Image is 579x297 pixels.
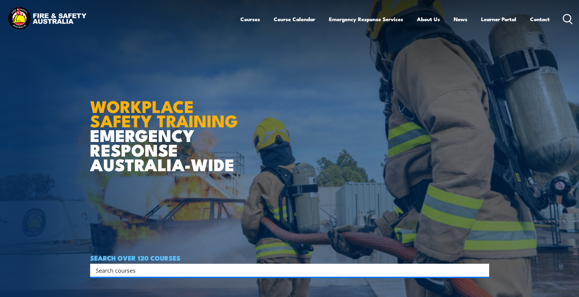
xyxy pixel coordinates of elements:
a: Emergency Response Services [329,11,403,27]
h1: EMERGENCY RESPONSE AUSTRALIA-WIDE [90,83,243,172]
h4: SEARCH OVER 120 COURSES [90,254,489,261]
a: Courses [240,11,260,27]
a: Contact [530,11,550,27]
input: Search input [96,266,475,275]
a: About Us [417,11,440,27]
strong: WORKPLACE SAFETY TRAINING [90,93,238,133]
button: Search magnifier button [478,266,487,275]
a: News [454,11,467,27]
a: Course Calendar [274,11,315,27]
form: Search form [97,266,477,275]
a: Learner Portal [481,11,516,27]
